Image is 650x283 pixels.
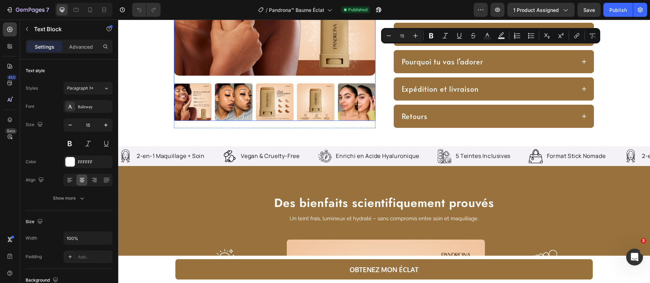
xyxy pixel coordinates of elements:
img: gempages_569346361628033918-47fc55ac-4015-4f9f-9e64-acae4704f0b0.png [199,130,214,144]
div: Width [26,235,37,241]
div: Styles [26,85,38,91]
iframe: To enrich screen reader interactions, please activate Accessibility in Grammarly extension settings [118,20,650,283]
div: Color [26,159,36,165]
img: gempages_569346361628033918-90f1015a-2071-4722-a0b2-9be733337a6c.png [411,130,425,144]
div: Publish [609,6,627,14]
p: Advanced [69,43,93,50]
div: Font [26,103,34,110]
p: Format Stick Nomade [429,132,487,140]
img: gempages_569346361628033918-fa97b656-e6e3-4d83-be45-54bed82f4339.png [0,130,14,144]
button: Save [577,3,601,17]
span: / [266,6,268,14]
span: 3 [641,238,646,244]
div: Align [26,175,45,185]
img: gempages_569346361628033918-67dd5c36-5203-4e64-abc5-33de0f4b1eb1.png [104,130,119,144]
div: Size [26,120,44,130]
p: Retours [284,92,310,102]
img: gempages_569346361628033918-58328b6f-b996-4a01-85c9-6324de2111dd.png [93,226,121,254]
p: 2-en-1 Maquillage + Soin [19,132,86,140]
span: Pandrona™ Baume Éclat [269,6,324,14]
span: 1 product assigned [513,6,559,14]
span: Save [583,7,595,13]
strong: Des bienfaits scientifiquement prouvés [156,175,375,192]
div: Show more [53,195,86,202]
div: FFFFFF [78,159,111,165]
div: Raleway [78,104,111,110]
p: Enrichi en Acide Hyaluronique [218,132,301,140]
img: gempages_569346361628033918-3bcef38a-597e-414a-8a3f-e0a854495c59.png [409,221,444,249]
div: Beta [5,128,17,134]
p: Un teint frais, lumineux et hydraté – sans compromis entre soin et maquillage. [6,196,526,202]
p: Obtenez mon éclat [231,244,300,256]
input: Auto [64,232,112,244]
p: 7 [46,6,49,14]
div: Text style [26,68,45,74]
p: Text Block [34,25,94,33]
div: Editor contextual toolbar [381,28,600,43]
p: Expédition et livraison [284,64,361,74]
p: Vegan & Cruelty-Free [123,132,181,140]
button: Publish [603,3,633,17]
p: Settings [35,43,54,50]
button: Show more [26,192,113,205]
img: gempages_569346361628033918-fa97b656-e6e3-4d83-be45-54bed82f4339.png [506,130,520,144]
span: Published [348,7,367,13]
button: 7 [3,3,52,17]
p: Pourquoi tu vas l’adorer [284,37,365,47]
div: Add... [78,254,111,260]
button: Paragraph 1* [63,82,113,95]
img: gempages_569346361628033918-fcf3516c-259a-4b79-b27b-57187a86cb8b.png [319,130,333,144]
iframe: Intercom live chat [626,249,643,265]
p: 5 Teintes Inclusives [338,132,392,140]
div: 450 [7,75,17,80]
div: Undo/Redo [132,3,161,17]
div: Size [26,217,44,227]
p: Description du produit [284,10,361,20]
div: Padding [26,254,42,260]
button: 1 product assigned [507,3,575,17]
span: Paragraph 1* [67,85,93,91]
p: 2-en-1 Maquillage + Soin [524,132,591,140]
